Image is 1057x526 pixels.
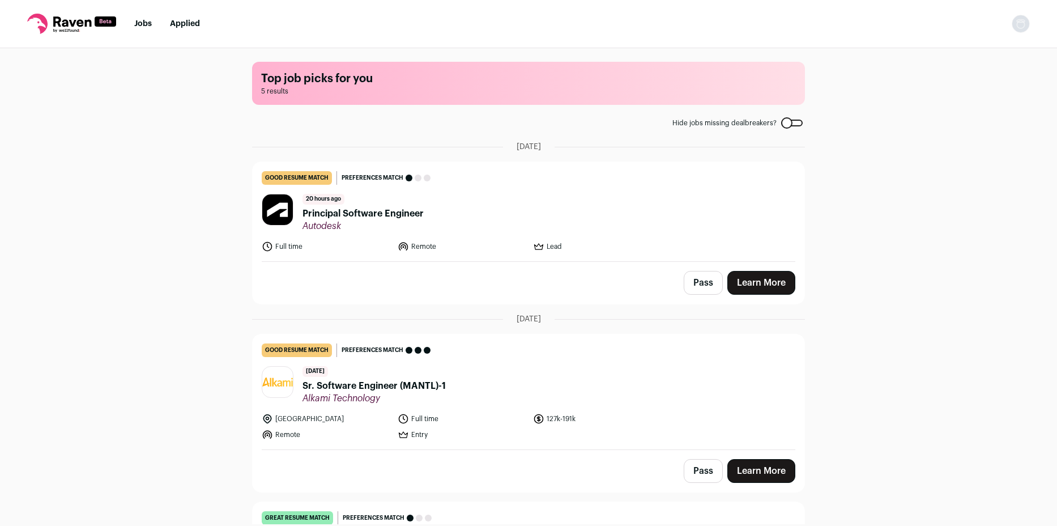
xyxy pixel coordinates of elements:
[1012,15,1030,33] button: Open dropdown
[302,194,344,205] span: 20 hours ago
[262,194,293,225] img: c18dbe28bd87ac247aa8ded8d86da4794bc385a6d698ac71b04a8e277d5b87e8.jpg
[262,511,333,525] div: great resume match
[262,343,332,357] div: good resume match
[398,429,527,440] li: Entry
[398,413,527,425] li: Full time
[302,220,424,232] span: Autodesk
[253,334,804,449] a: good resume match Preferences match [DATE] Sr. Software Engineer (MANTL)-1 Alkami Technology [GEO...
[727,459,795,483] a: Learn More
[398,241,527,252] li: Remote
[533,413,662,425] li: 127k-191k
[727,271,795,295] a: Learn More
[262,377,293,387] img: c845aac2789c1b30fdc3eb4176dac537391df06ed23acd8e89f60a323ad6dbd0.png
[1012,15,1030,33] img: nopic.png
[134,20,152,28] a: Jobs
[261,71,796,87] h1: Top job picks for you
[342,172,403,184] span: Preferences match
[302,207,424,220] span: Principal Software Engineer
[517,313,541,325] span: [DATE]
[261,87,796,96] span: 5 results
[262,171,332,185] div: good resume match
[302,366,328,377] span: [DATE]
[672,118,777,128] span: Hide jobs missing dealbreakers?
[342,345,403,356] span: Preferences match
[684,459,723,483] button: Pass
[533,241,662,252] li: Lead
[170,20,200,28] a: Applied
[262,413,391,425] li: [GEOGRAPHIC_DATA]
[302,379,446,393] span: Sr. Software Engineer (MANTL)-1
[517,141,541,152] span: [DATE]
[302,393,446,404] span: Alkami Technology
[262,429,391,440] li: Remote
[684,271,723,295] button: Pass
[253,162,804,261] a: good resume match Preferences match 20 hours ago Principal Software Engineer Autodesk Full time R...
[262,241,391,252] li: Full time
[343,512,404,524] span: Preferences match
